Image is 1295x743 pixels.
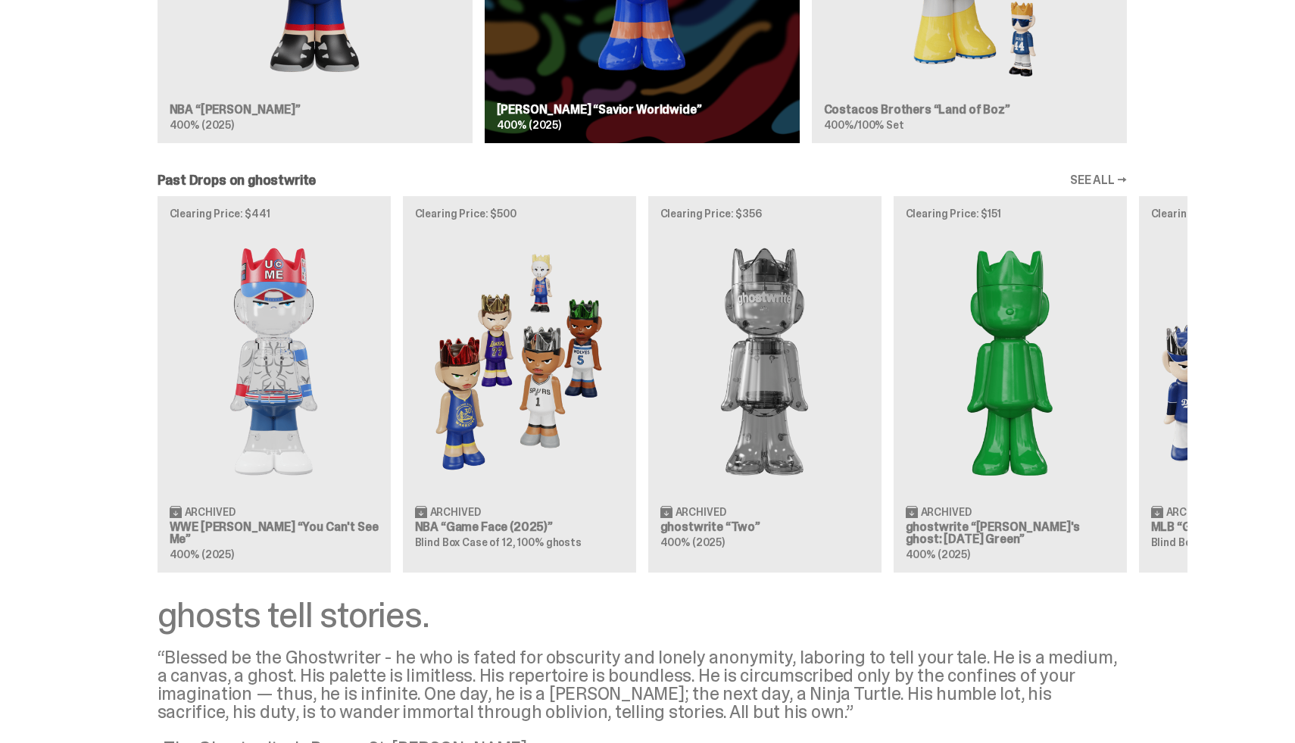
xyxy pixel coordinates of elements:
p: Clearing Price: $441 [170,208,379,219]
h3: WWE [PERSON_NAME] “You Can't See Me” [170,521,379,545]
span: Archived [1166,507,1217,517]
a: SEE ALL → [1070,174,1127,186]
span: 400% (2025) [906,548,970,561]
a: Clearing Price: $500 Game Face (2025) Archived [403,196,636,572]
div: ghosts tell stories. [158,597,1127,633]
span: Archived [921,507,972,517]
a: Clearing Price: $356 Two Archived [648,196,882,572]
h3: Costacos Brothers “Land of Boz” [824,104,1115,116]
span: 400% (2025) [170,548,234,561]
h2: Past Drops on ghostwrite [158,173,317,187]
span: Blind Box Case of 12, 100% ghosts [415,535,582,549]
img: Schrödinger's ghost: Sunday Green [906,231,1115,492]
h3: ghostwrite “Two” [660,521,869,533]
span: Archived [676,507,726,517]
img: Two [660,231,869,492]
span: Archived [430,507,481,517]
img: You Can't See Me [170,231,379,492]
span: 400% (2025) [660,535,725,549]
a: Clearing Price: $151 Schrödinger's ghost: Sunday Green Archived [894,196,1127,572]
p: Clearing Price: $356 [660,208,869,219]
a: Clearing Price: $441 You Can't See Me Archived [158,196,391,572]
span: 400% (2025) [497,118,561,132]
span: 400% (2025) [170,118,234,132]
span: 400%/100% Set [824,118,904,132]
h3: [PERSON_NAME] “Savior Worldwide” [497,104,788,116]
h3: ghostwrite “[PERSON_NAME]'s ghost: [DATE] Green” [906,521,1115,545]
span: Archived [185,507,236,517]
p: Clearing Price: $500 [415,208,624,219]
img: Game Face (2025) [415,231,624,492]
h3: NBA “[PERSON_NAME]” [170,104,460,116]
h3: NBA “Game Face (2025)” [415,521,624,533]
p: Clearing Price: $151 [906,208,1115,219]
